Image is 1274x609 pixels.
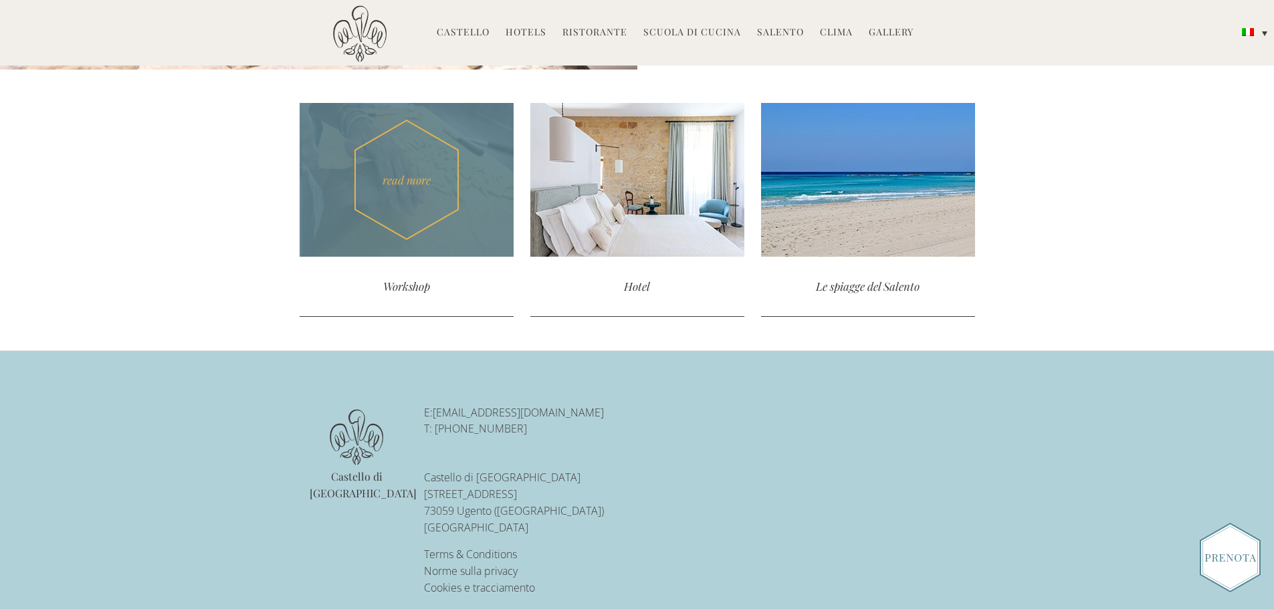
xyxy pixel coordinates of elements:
[757,25,804,41] a: Salento
[424,564,518,578] a: Norme sulla privacy
[424,580,535,595] a: Cookies e tracciamento
[433,405,604,420] a: [EMAIL_ADDRESS][DOMAIN_NAME]
[333,5,387,62] img: Castello di Ugento
[562,25,627,41] a: Ristorante
[869,25,914,41] a: Gallery
[300,103,514,316] a: read more Workshop
[643,25,741,41] a: Scuola di Cucina
[761,257,975,316] div: Le spiagge del Salento
[424,469,699,535] p: Castello di [GEOGRAPHIC_DATA] [STREET_ADDRESS] 73059 Ugento ([GEOGRAPHIC_DATA]) [GEOGRAPHIC_DATA]
[300,103,514,257] div: read more
[530,257,744,316] div: Hotel
[530,103,744,316] a: Hotel
[300,257,514,316] div: Workshop
[424,547,517,562] a: Terms & Conditions
[310,469,405,502] p: Castello di [GEOGRAPHIC_DATA]
[1242,28,1254,36] img: Italiano
[424,404,699,438] p: E: T: [PHONE_NUMBER]
[761,103,975,316] a: Le spiagge del Salento
[820,25,853,41] a: Clima
[437,25,490,41] a: Castello
[1200,523,1261,592] img: Book_Button_Italian.png
[330,409,383,466] img: logo.png
[506,25,546,41] a: Hotels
